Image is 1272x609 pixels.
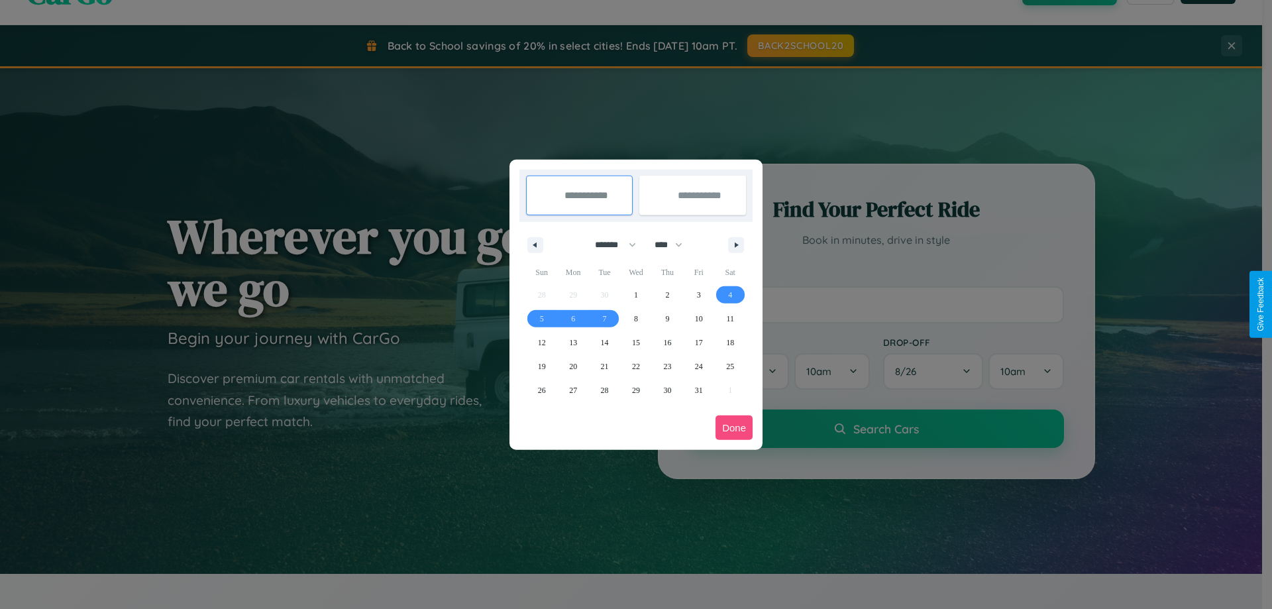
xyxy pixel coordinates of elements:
[569,378,577,402] span: 27
[557,262,588,283] span: Mon
[557,331,588,355] button: 13
[652,262,683,283] span: Thu
[683,283,714,307] button: 3
[634,283,638,307] span: 1
[695,355,703,378] span: 24
[665,283,669,307] span: 2
[652,331,683,355] button: 16
[652,355,683,378] button: 23
[652,307,683,331] button: 9
[571,307,575,331] span: 6
[683,378,714,402] button: 31
[726,331,734,355] span: 18
[538,355,546,378] span: 19
[683,355,714,378] button: 24
[683,331,714,355] button: 17
[634,307,638,331] span: 8
[526,355,557,378] button: 19
[569,331,577,355] span: 13
[589,355,620,378] button: 21
[652,378,683,402] button: 30
[663,378,671,402] span: 30
[589,262,620,283] span: Tue
[695,307,703,331] span: 10
[695,378,703,402] span: 31
[726,307,734,331] span: 11
[632,378,640,402] span: 29
[538,331,546,355] span: 12
[526,378,557,402] button: 26
[715,415,753,440] button: Done
[715,283,746,307] button: 4
[589,378,620,402] button: 28
[538,378,546,402] span: 26
[540,307,544,331] span: 5
[526,262,557,283] span: Sun
[557,378,588,402] button: 27
[695,331,703,355] span: 17
[526,307,557,331] button: 5
[726,355,734,378] span: 25
[728,283,732,307] span: 4
[526,331,557,355] button: 12
[715,331,746,355] button: 18
[620,355,651,378] button: 22
[620,262,651,283] span: Wed
[601,355,609,378] span: 21
[683,262,714,283] span: Fri
[620,283,651,307] button: 1
[620,331,651,355] button: 15
[557,307,588,331] button: 6
[715,355,746,378] button: 25
[601,331,609,355] span: 14
[557,355,588,378] button: 20
[697,283,701,307] span: 3
[632,331,640,355] span: 15
[652,283,683,307] button: 2
[603,307,607,331] span: 7
[620,307,651,331] button: 8
[715,262,746,283] span: Sat
[1256,278,1265,331] div: Give Feedback
[663,355,671,378] span: 23
[715,307,746,331] button: 11
[589,307,620,331] button: 7
[665,307,669,331] span: 9
[632,355,640,378] span: 22
[601,378,609,402] span: 28
[683,307,714,331] button: 10
[569,355,577,378] span: 20
[620,378,651,402] button: 29
[663,331,671,355] span: 16
[589,331,620,355] button: 14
